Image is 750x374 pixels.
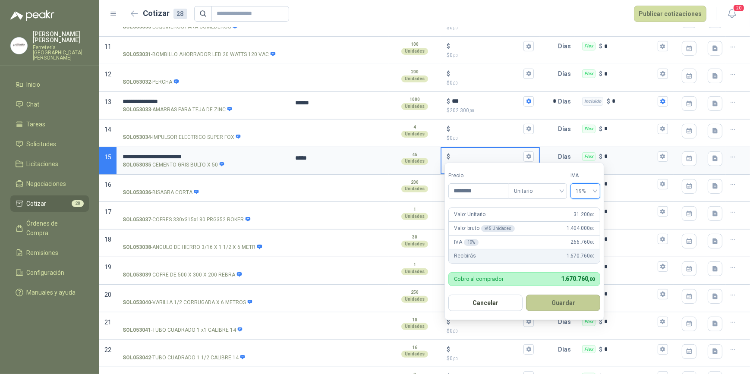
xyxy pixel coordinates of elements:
p: Valor bruto [454,224,515,233]
p: $ [447,79,534,87]
input: Flex $ [604,71,656,77]
span: 0 [450,355,458,361]
p: $ [447,152,450,161]
div: Unidades [401,131,428,138]
input: $$0,00 [452,43,522,50]
span: Tareas [27,119,46,129]
strong: SOL053034 [123,133,151,141]
a: Remisiones [10,245,89,261]
a: Cotizar28 [10,195,89,212]
span: 14 [104,126,111,133]
span: Unitario [514,185,562,198]
input: $$0,00 [452,346,522,352]
p: - VARILLA 1/2 CORRUGADA X 6 METROS [123,299,253,307]
input: SOL053032-PERCHA [123,71,283,77]
p: Días [558,120,574,138]
strong: SOL053041 [123,326,151,334]
p: Recibirás [454,252,476,260]
span: Órdenes de Compra [27,219,81,238]
p: Días [558,148,574,165]
p: - COFRES 330x315x180 PRG352 ROKER [123,216,251,224]
span: Licitaciones [27,159,59,169]
div: 28 [173,9,187,19]
input: $$0,00 [452,318,522,325]
span: Remisiones [27,248,59,258]
span: Chat [27,100,40,109]
input: SOL053038-ANGULO DE HIERRO 3/16 X 1 1/2 X 6 METR [123,236,283,242]
div: Unidades [401,241,428,248]
button: Flex $ [658,69,668,79]
button: Flex $ [658,317,668,327]
button: Flex $ [658,289,668,299]
p: 4 [413,124,416,131]
span: 0 [450,328,458,334]
input: $$0,00 [452,153,522,160]
span: ,00 [453,53,458,58]
input: SOL053036-BISAGRA CORTA [123,181,283,188]
div: Flex [582,317,596,326]
button: Flex $ [658,179,668,189]
p: Días [558,93,574,110]
span: Solicitudes [27,139,57,149]
button: Flex $ [658,41,668,51]
p: $ [447,317,450,327]
p: 16 [412,344,417,351]
p: $ [447,97,450,106]
a: Solicitudes [10,136,89,152]
a: Órdenes de Compra [10,215,89,241]
button: Flex $ [658,344,668,355]
span: 16 [104,181,111,188]
strong: SOL053042 [123,354,151,362]
input: SOL053040-VARILLA 1/2 CORRUGADA X 6 METROS [123,291,283,298]
span: 266.760 [571,238,595,246]
div: Flex [582,152,596,161]
p: $ [599,345,602,354]
strong: SOL053038 [123,243,151,251]
p: - AMARRAS PARA TEJA DE ZINC [123,106,233,114]
p: Ferretería [GEOGRAPHIC_DATA][PERSON_NAME] [33,45,89,60]
p: $ [599,124,602,134]
img: Logo peakr [10,10,54,21]
input: SOL053035-CEMENTO GRIS BULTO X 50 [123,154,283,160]
p: $ [447,51,534,60]
a: Chat [10,96,89,113]
span: 31.200 [574,211,595,219]
button: Flex $ [658,261,668,272]
strong: SOL053039 [123,271,151,279]
input: Flex $ [604,318,656,325]
span: 28 [72,200,84,207]
span: ,00 [590,212,595,217]
label: Precio [448,172,509,180]
input: SOL053037-COFRES 330x315x180 PRG352 ROKER [123,208,283,215]
p: Días [558,313,574,330]
strong: SOL053036 [123,189,151,197]
span: 20 [733,4,745,12]
button: $$0,00 [523,69,534,79]
input: SOL053033-AMARRAS PARA TEJA DE ZINC [123,98,283,105]
p: IVA [454,238,479,246]
p: 250 [411,289,419,296]
p: Días [558,38,574,55]
p: - BISAGRA CORTA [123,189,199,197]
p: $ [447,69,450,79]
a: Licitaciones [10,156,89,172]
p: - BOMBILLO AHORRADOR LED 20 WATTS 120 VAC [123,50,276,59]
span: ,00 [590,226,595,231]
p: 1 [413,206,416,213]
div: Unidades [401,75,428,82]
p: 100 [411,41,419,48]
p: $ [447,355,534,363]
p: 1000 [410,96,420,103]
span: 20 [104,291,111,298]
p: $ [447,134,534,142]
a: Tareas [10,116,89,132]
input: $$202.300,00 [452,98,522,104]
input: Flex $ [604,208,656,215]
div: Incluido [582,97,603,106]
strong: SOL053033 [123,106,151,114]
span: 202.300 [450,107,474,113]
input: SOL053039-COFRE DE 500 X 300 X 200 REBRA [123,264,283,270]
input: Flex $ [604,264,656,270]
span: 12 [104,71,111,78]
span: 18 [104,236,111,243]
